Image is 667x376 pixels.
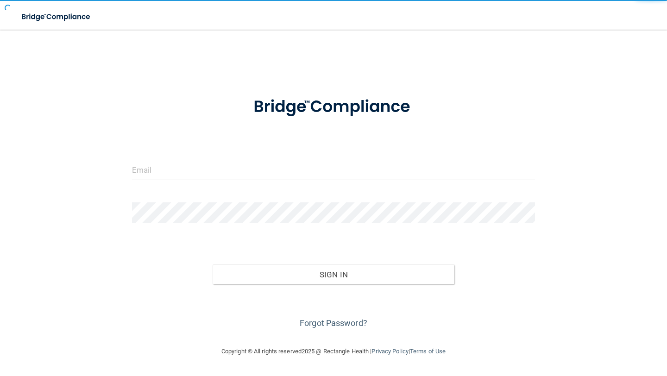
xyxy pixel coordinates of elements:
[410,348,446,355] a: Terms of Use
[371,348,408,355] a: Privacy Policy
[300,318,367,328] a: Forgot Password?
[132,159,535,180] input: Email
[236,85,431,129] img: bridge_compliance_login_screen.278c3ca4.svg
[164,337,503,366] div: Copyright © All rights reserved 2025 @ Rectangle Health | |
[213,264,454,285] button: Sign In
[14,7,99,26] img: bridge_compliance_login_screen.278c3ca4.svg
